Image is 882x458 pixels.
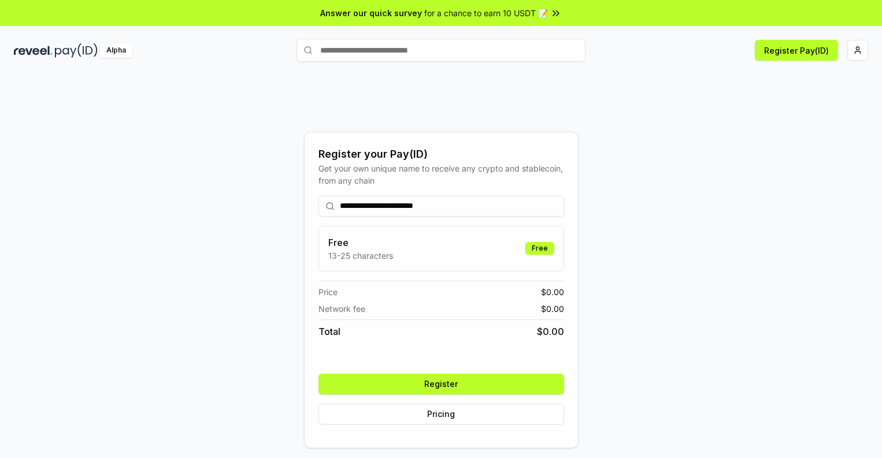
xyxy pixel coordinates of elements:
[328,250,393,262] p: 13-25 characters
[541,286,564,298] span: $ 0.00
[320,7,422,19] span: Answer our quick survey
[14,43,53,58] img: reveel_dark
[328,236,393,250] h3: Free
[318,162,564,187] div: Get your own unique name to receive any crypto and stablecoin, from any chain
[318,325,340,338] span: Total
[100,43,132,58] div: Alpha
[318,404,564,425] button: Pricing
[537,325,564,338] span: $ 0.00
[424,7,548,19] span: for a chance to earn 10 USDT 📝
[318,303,365,315] span: Network fee
[541,303,564,315] span: $ 0.00
[318,286,338,298] span: Price
[525,242,554,255] div: Free
[55,43,98,58] img: pay_id
[318,146,564,162] div: Register your Pay(ID)
[755,40,838,61] button: Register Pay(ID)
[318,374,564,394] button: Register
